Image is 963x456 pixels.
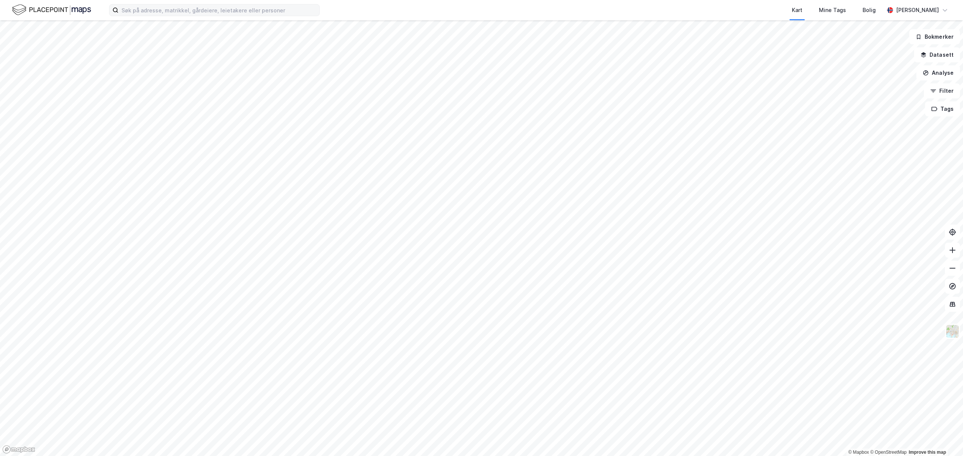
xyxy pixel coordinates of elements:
[925,420,963,456] iframe: Chat Widget
[925,420,963,456] div: Kontrollprogram for chat
[896,6,939,15] div: [PERSON_NAME]
[118,5,319,16] input: Søk på adresse, matrikkel, gårdeiere, leietakere eller personer
[819,6,846,15] div: Mine Tags
[863,6,876,15] div: Bolig
[792,6,802,15] div: Kart
[12,3,91,17] img: logo.f888ab2527a4732fd821a326f86c7f29.svg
